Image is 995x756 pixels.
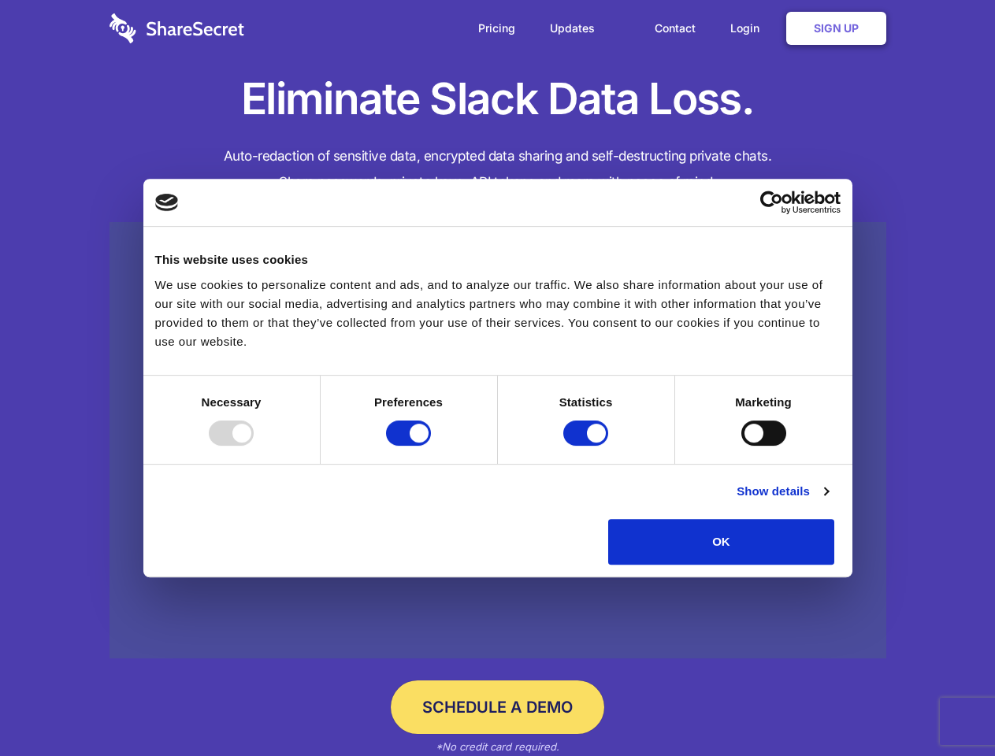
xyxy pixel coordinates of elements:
button: OK [608,519,834,565]
a: Contact [639,4,711,53]
a: Sign Up [786,12,886,45]
strong: Necessary [202,395,262,409]
img: logo-wordmark-white-trans-d4663122ce5f474addd5e946df7df03e33cb6a1c49d2221995e7729f52c070b2.svg [110,13,244,43]
strong: Preferences [374,395,443,409]
a: Schedule a Demo [391,680,604,734]
div: This website uses cookies [155,250,841,269]
em: *No credit card required. [436,740,559,753]
h4: Auto-redaction of sensitive data, encrypted data sharing and self-destructing private chats. Shar... [110,143,886,195]
img: logo [155,194,179,211]
a: Usercentrics Cookiebot - opens in a new window [703,191,841,214]
a: Pricing [462,4,531,53]
a: Login [715,4,783,53]
strong: Marketing [735,395,792,409]
a: Show details [737,482,828,501]
strong: Statistics [559,395,613,409]
a: Wistia video thumbnail [110,222,886,659]
div: We use cookies to personalize content and ads, and to analyze our traffic. We also share informat... [155,276,841,351]
h1: Eliminate Slack Data Loss. [110,71,886,128]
